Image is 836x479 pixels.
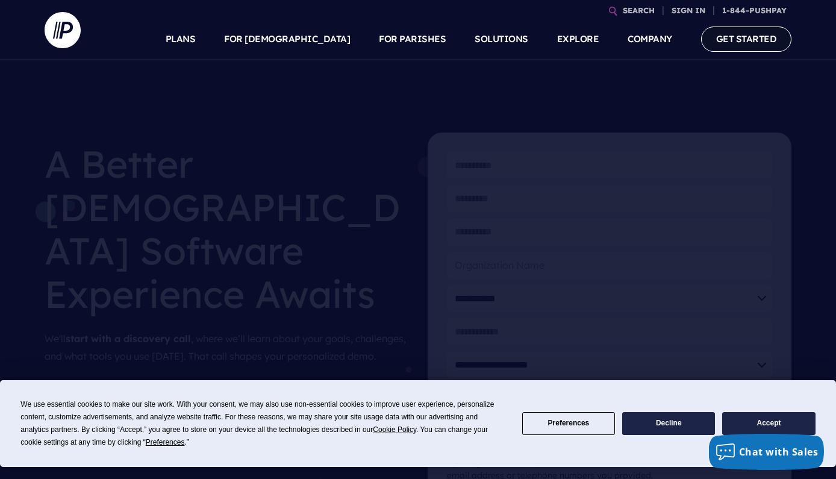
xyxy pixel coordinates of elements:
a: SOLUTIONS [475,18,528,60]
button: Preferences [522,412,615,436]
button: Accept [722,412,815,436]
a: FOR [DEMOGRAPHIC_DATA] [224,18,350,60]
a: GET STARTED [701,27,792,51]
button: Decline [622,412,715,436]
a: COMPANY [628,18,672,60]
a: PLANS [166,18,196,60]
span: Chat with Sales [739,445,819,459]
button: Chat with Sales [709,434,825,470]
div: We use essential cookies to make our site work. With your consent, we may also use non-essential ... [20,398,507,449]
span: Preferences [146,438,185,446]
a: FOR PARISHES [379,18,446,60]
span: Cookie Policy [373,425,416,434]
a: EXPLORE [557,18,599,60]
